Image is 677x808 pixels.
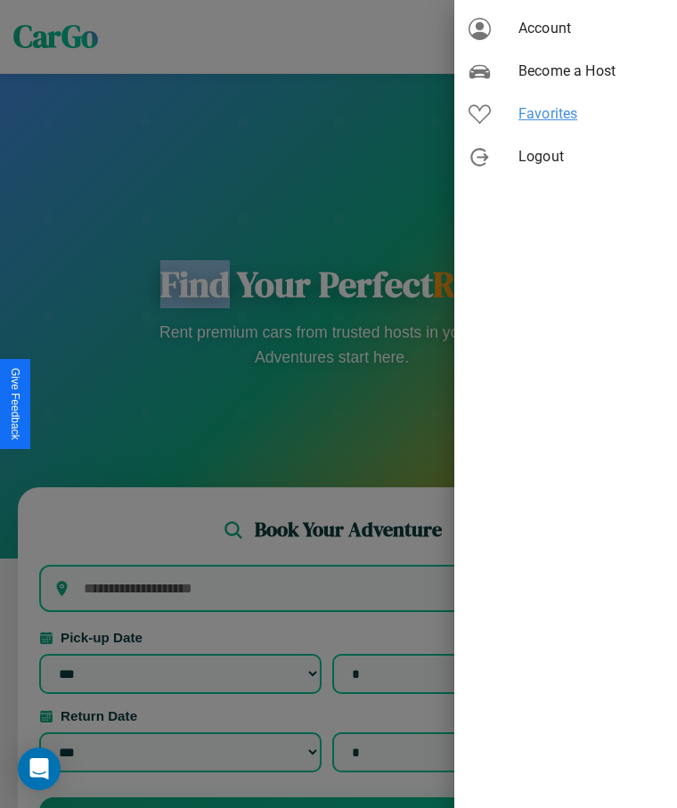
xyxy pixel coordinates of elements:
div: Open Intercom Messenger [18,747,61,790]
span: Logout [518,146,663,167]
div: Logout [454,135,677,178]
div: Account [454,7,677,50]
div: Favorites [454,93,677,135]
div: Give Feedback [9,368,21,440]
span: Account [518,18,663,39]
span: Favorites [518,103,663,125]
div: Become a Host [454,50,677,93]
span: Become a Host [518,61,663,82]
